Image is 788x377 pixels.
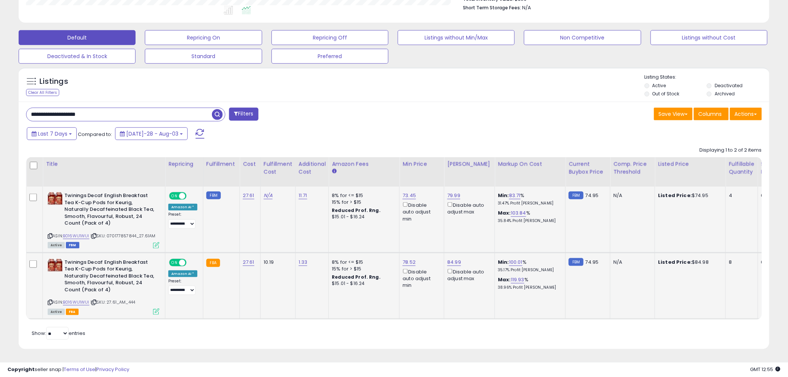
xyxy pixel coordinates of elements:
a: 100.01 [509,259,522,266]
img: 51pAjdDSrQL._SL40_.jpg [48,192,63,205]
span: Columns [699,110,722,118]
b: Max: [498,276,511,283]
div: % [498,210,560,224]
b: Reduced Prof. Rng. [332,207,381,213]
button: Preferred [271,49,388,64]
div: % [498,259,560,273]
div: Disable auto adjust max [447,267,489,282]
button: Listings without Cost [651,30,768,45]
span: 74.95 [585,259,599,266]
b: Max: [498,209,511,216]
span: FBA [66,309,79,315]
b: Min: [498,192,509,199]
a: Terms of Use [64,366,95,373]
small: FBA [206,259,220,267]
span: All listings currently available for purchase on Amazon [48,309,65,315]
span: ON [170,193,179,199]
a: N/A [264,192,273,199]
div: Fulfillment [206,160,236,168]
div: Cost [243,160,257,168]
p: 35.17% Profit [PERSON_NAME] [498,267,560,273]
button: Default [19,30,136,45]
a: 27.61 [243,192,254,199]
button: Listings without Min/Max [398,30,515,45]
strong: Copyright [7,366,35,373]
p: 38.96% Profit [PERSON_NAME] [498,285,560,290]
button: Save View [654,108,693,120]
div: 8 [729,259,752,266]
div: Preset: [168,212,197,229]
div: Title [46,160,162,168]
button: Non Competitive [524,30,641,45]
label: Deactivated [715,82,743,89]
b: Min: [498,259,509,266]
th: The percentage added to the cost of goods (COGS) that forms the calculator for Min & Max prices. [495,157,566,187]
div: N/A [613,192,649,199]
div: Markup on Cost [498,160,562,168]
label: Out of Stock [652,91,680,97]
button: Actions [730,108,762,120]
div: Amazon Fees [332,160,396,168]
span: | SKU: 27.61_AM_444 [90,299,135,305]
div: Min Price [403,160,441,168]
div: N/A [613,259,649,266]
button: Repricing On [145,30,262,45]
a: 78.52 [403,259,416,266]
small: FBM [569,191,583,199]
div: Disable auto adjust max [447,201,489,215]
div: Amazon AI * [168,270,197,277]
span: Compared to: [78,131,112,138]
p: 31.47% Profit [PERSON_NAME] [498,201,560,206]
b: Twinings Decaf English Breakfast Tea K-Cup Pods for Keurig, Naturally Decaffeinated Black Tea, Sm... [64,192,155,229]
small: FBM [569,258,583,266]
div: Current Buybox Price [569,160,607,176]
a: 11.71 [299,192,307,199]
div: 0.00 [761,192,773,199]
div: Repricing [168,160,200,168]
div: 10.19 [264,259,290,266]
div: $15.01 - $16.24 [332,214,394,220]
button: Standard [145,49,262,64]
div: seller snap | | [7,366,129,373]
button: Last 7 Days [27,127,77,140]
button: Filters [229,108,258,121]
div: % [498,276,560,290]
a: 119.93 [511,276,524,283]
div: Clear All Filters [26,89,59,96]
div: ASIN: [48,192,159,247]
div: Disable auto adjust min [403,201,438,222]
div: Fulfillable Quantity [729,160,754,176]
div: Additional Cost [299,160,326,176]
span: All listings currently available for purchase on Amazon [48,242,65,248]
button: Deactivated & In Stock [19,49,136,64]
div: Displaying 1 to 2 of 2 items [700,147,762,154]
button: Repricing Off [271,30,388,45]
small: Amazon Fees. [332,168,336,175]
b: Listed Price: [658,192,692,199]
button: [DATE]-28 - Aug-03 [115,127,188,140]
span: | SKU: 070177857844_27.61AM [90,233,156,239]
div: Amazon AI * [168,204,197,210]
span: [DATE]-28 - Aug-03 [126,130,178,137]
span: OFF [185,193,197,199]
div: $15.01 - $16.24 [332,281,394,287]
a: 1.33 [299,259,308,266]
div: % [498,192,560,206]
a: 79.99 [447,192,460,199]
b: Reduced Prof. Rng. [332,274,381,280]
a: 73.45 [403,192,416,199]
div: $74.95 [658,192,720,199]
div: Disable auto adjust min [403,267,438,289]
div: [PERSON_NAME] [447,160,492,168]
a: 27.61 [243,259,254,266]
div: Comp. Price Threshold [613,160,652,176]
span: 2025-08-11 12:55 GMT [750,366,781,373]
span: OFF [185,259,197,266]
div: Preset: [168,279,197,295]
p: Listing States: [645,74,769,81]
div: Ship Price [761,160,776,176]
b: Twinings Decaf English Breakfast Tea K-Cup Pods for Keurig, Naturally Decaffeinated Black Tea, Sm... [64,259,155,295]
div: $84.98 [658,259,720,266]
div: 15% for > $15 [332,199,394,206]
p: 35.84% Profit [PERSON_NAME] [498,218,560,224]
